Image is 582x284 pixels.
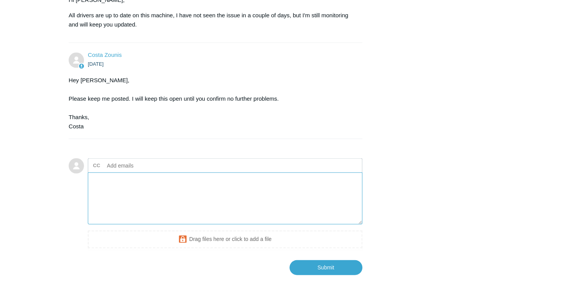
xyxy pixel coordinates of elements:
[69,75,355,131] div: Hey [PERSON_NAME], Please keep me posted. I will keep this open until you confirm no further prob...
[104,159,186,171] input: Add emails
[88,172,362,224] textarea: Add your reply
[69,10,355,29] p: All drivers are up to date on this machine, I have not seen the issue in a couple of days, but I'...
[88,61,104,66] time: 08/08/2025, 16:37
[88,51,122,58] a: Costa Zounis
[93,159,100,171] label: CC
[289,260,362,274] input: Submit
